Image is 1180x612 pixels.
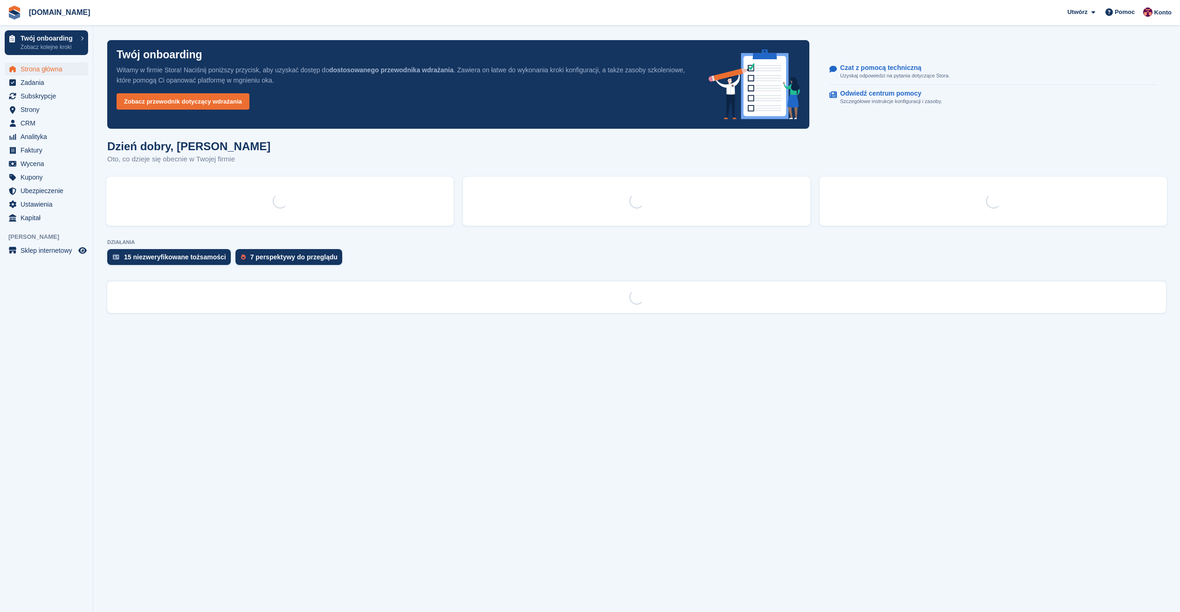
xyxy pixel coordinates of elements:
img: prospect-51fa495bee0391a8d652442698ab0144808aea92771e9ea1ae160a38d050c398.svg [241,254,246,260]
a: menu [5,198,88,211]
strong: dostosowanego przewodnika wdrażania [329,66,454,74]
img: stora-icon-8386f47178a22dfd0bd8f6a31ec36ba5ce8667c1dd55bd0f319d3a0aa187defe.svg [7,6,21,20]
p: Czat z pomocą techniczną [840,64,942,72]
span: Utwórz [1067,7,1087,17]
span: Kapitał [21,211,76,224]
a: [DOMAIN_NAME] [25,5,94,20]
p: Odwiedź centrum pomocy [840,90,935,97]
a: Twój onboarding Zobacz kolejne kroki [5,30,88,55]
span: Wycena [21,157,76,170]
span: Ustawienia [21,198,76,211]
p: Oto, co dzieje się obecnie w Twojej firmie [107,154,270,165]
p: Uzyskaj odpowiedzi na pytania dotyczące Stora. [840,72,950,80]
a: menu [5,90,88,103]
p: Twój onboarding [21,35,76,42]
span: Ubezpieczenie [21,184,76,197]
a: menu [5,117,88,130]
a: menu [5,184,88,197]
img: Mateusz Kacwin [1143,7,1152,17]
a: menu [5,171,88,184]
span: Analityka [21,130,76,143]
p: Szczegółowe instrukcje konfiguracji i zasoby. [840,97,942,105]
a: menu [5,244,88,257]
p: Zobacz kolejne kroki [21,43,76,51]
a: Zobacz przewodnik dotyczący wdrażania [117,93,249,110]
span: Pomoc [1115,7,1135,17]
a: menu [5,130,88,143]
a: menu [5,211,88,224]
span: Zadania [21,76,76,89]
a: Odwiedź centrum pomocy Szczegółowe instrukcje konfiguracji i zasoby. [829,85,1157,110]
span: Sklep internetowy [21,244,76,257]
span: Kupony [21,171,76,184]
a: menu [5,144,88,157]
a: menu [5,157,88,170]
span: Strony [21,103,76,116]
div: 7 perspektywy do przeglądu [250,253,338,261]
span: [PERSON_NAME] [8,232,93,242]
span: Subskrypcje [21,90,76,103]
span: Faktury [21,144,76,157]
a: Podgląd sklepu [77,245,88,256]
a: 15 niezweryfikowane tożsamości [107,249,235,270]
img: onboarding-info-6c161a55d2c0e0a8cae90662b2fe09162a5109e8cc188191df67fb4f79e88e88.svg [709,49,800,119]
a: menu [5,76,88,89]
div: 15 niezweryfikowane tożsamości [124,253,226,261]
a: menu [5,103,88,116]
p: DZIAŁANIA [107,239,1166,245]
span: Strona główna [21,63,76,76]
span: Konto [1154,8,1172,17]
a: Czat z pomocą techniczną Uzyskaj odpowiedzi na pytania dotyczące Stora. [829,59,1157,85]
p: Twój onboarding [117,49,202,60]
p: Witamy w firmie Stora! Naciśnij poniższy przycisk, aby uzyskać dostęp do . Zawiera on łatwe do wy... [117,65,694,85]
a: 7 perspektywy do przeglądu [235,249,347,270]
img: verify_identity-adf6edd0f0f0b5bbfe63781bf79b02c33cf7c696d77639b501bdc392416b5a36.svg [113,254,119,260]
span: CRM [21,117,76,130]
h1: Dzień dobry, [PERSON_NAME] [107,140,270,153]
a: menu [5,63,88,76]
